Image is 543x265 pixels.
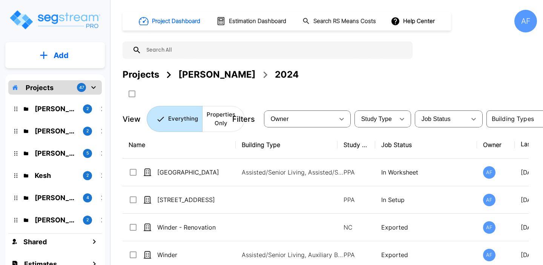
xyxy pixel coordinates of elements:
[207,110,235,127] p: Properties Only
[26,83,54,93] p: Projects
[35,193,77,203] p: Josh Strum
[337,131,375,159] th: Study Type
[86,106,89,112] p: 2
[389,14,438,28] button: Help Center
[157,250,233,259] p: Winder
[147,106,245,132] div: Platform
[147,106,202,132] button: Everything
[477,131,515,159] th: Owner
[483,166,495,179] div: AF
[123,131,236,159] th: Name
[35,126,77,136] p: Ari Eisenman
[381,168,471,177] p: In Worksheet
[514,10,537,32] div: AF
[375,131,477,159] th: Job Status
[242,168,344,177] p: Assisted/Senior Living, Assisted/Senior Living Site
[422,116,451,122] span: Job Status
[136,13,204,29] button: Project Dashboard
[86,150,89,156] p: 5
[381,195,471,204] p: In Setup
[178,68,256,81] div: [PERSON_NAME]
[299,14,380,29] button: Search RS Means Costs
[265,109,334,130] div: Select
[168,115,198,123] p: Everything
[356,109,394,130] div: Select
[86,195,89,201] p: 4
[123,68,159,81] div: Projects
[271,116,289,122] span: Owner
[229,17,286,26] h1: Estimation Dashboard
[152,17,200,26] h1: Project Dashboard
[86,217,89,223] p: 2
[23,237,47,247] h1: Shared
[141,41,409,59] input: Search All
[236,131,337,159] th: Building Type
[86,172,89,179] p: 2
[157,195,233,204] p: [STREET_ADDRESS]
[344,168,369,177] p: PPA
[35,148,77,158] p: Jay Hershowitz
[344,250,369,259] p: PPA
[361,116,392,122] span: Study Type
[275,68,299,81] div: 2024
[242,250,344,259] p: Assisted/Senior Living, Auxiliary Building, Assisted/Senior Living Site
[79,84,84,91] p: 47
[9,9,101,31] img: Logo
[5,44,105,66] button: Add
[35,104,77,114] p: Barry Donath
[213,13,290,29] button: Estimation Dashboard
[416,109,466,130] div: Select
[157,168,233,177] p: [GEOGRAPHIC_DATA]
[86,128,89,134] p: 2
[313,17,376,26] h1: Search RS Means Costs
[344,223,369,232] p: NC
[381,223,471,232] p: Exported
[483,194,495,206] div: AF
[54,50,69,61] p: Add
[381,250,471,259] p: Exported
[483,249,495,261] div: AF
[35,170,77,181] p: Kesh
[157,223,233,232] p: Winder - Renovation
[344,195,369,204] p: PPA
[35,215,77,225] p: Chuny Herzka
[202,106,245,132] button: Properties Only
[124,86,140,101] button: SelectAll
[483,221,495,234] div: AF
[123,113,141,125] p: View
